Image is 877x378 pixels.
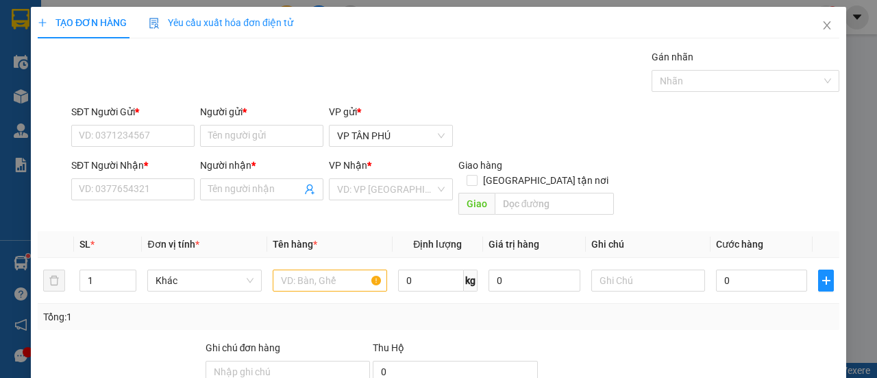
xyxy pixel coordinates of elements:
button: delete [43,270,65,292]
span: Thu Hộ [373,342,404,353]
span: TẠO ĐƠN HÀNG [38,17,127,28]
span: Giao hàng [458,160,502,171]
span: Đơn vị tính [147,239,199,250]
button: Close [808,7,846,45]
div: VP gửi [329,104,452,119]
input: 0 [489,270,580,292]
label: Ghi chú đơn hàng [205,342,280,353]
input: Dọc đường [494,193,613,215]
button: plus [818,270,834,292]
div: SĐT Người Nhận [71,158,195,173]
input: VD: Bàn, Ghế [273,270,387,292]
span: kg [464,270,478,292]
span: Khác [156,270,254,291]
span: Tên hàng [273,239,317,250]
input: Ghi Chú [591,270,705,292]
span: SL [79,239,90,250]
span: Cước hàng [716,239,763,250]
th: Ghi chú [585,231,711,258]
span: Yêu cầu xuất hóa đơn điện tử [149,17,293,28]
span: [GEOGRAPHIC_DATA] tận nơi [478,173,614,188]
img: icon [149,18,160,29]
span: plus [38,18,47,27]
span: plus [819,275,833,286]
span: Định lượng [413,239,462,250]
div: SĐT Người Gửi [71,104,195,119]
div: Người nhận [200,158,323,173]
label: Gán nhãn [652,51,693,62]
span: Giao [458,193,494,215]
span: VP Nhận [329,160,367,171]
span: VP TÂN PHÚ [337,126,444,146]
span: Giá trị hàng [489,239,539,250]
span: close [822,20,832,31]
div: Tổng: 1 [43,309,340,324]
div: Người gửi [200,104,323,119]
span: user-add [304,184,315,195]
